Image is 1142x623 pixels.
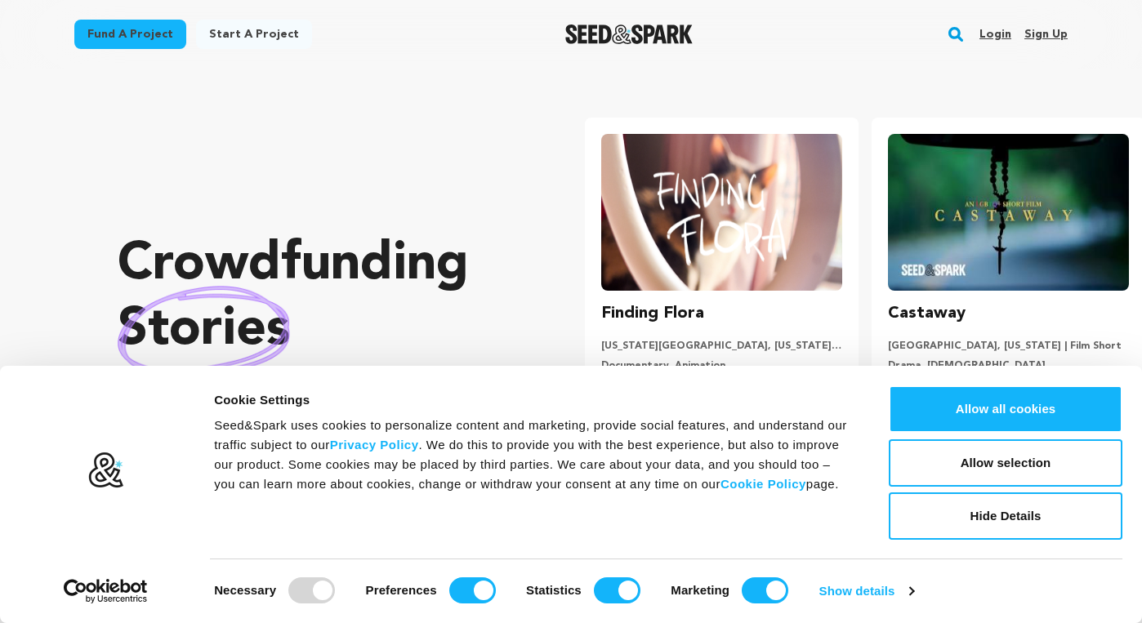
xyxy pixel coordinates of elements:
[565,24,694,44] img: Seed&Spark Logo Dark Mode
[720,477,806,491] a: Cookie Policy
[889,439,1122,487] button: Allow selection
[889,385,1122,433] button: Allow all cookies
[1024,21,1068,47] a: Sign up
[213,571,214,572] legend: Consent Selection
[889,492,1122,540] button: Hide Details
[671,583,729,597] strong: Marketing
[214,390,852,410] div: Cookie Settings
[888,340,1129,353] p: [GEOGRAPHIC_DATA], [US_STATE] | Film Short
[601,340,842,353] p: [US_STATE][GEOGRAPHIC_DATA], [US_STATE] | Film Short
[366,583,437,597] strong: Preferences
[74,20,186,49] a: Fund a project
[601,134,842,291] img: Finding Flora image
[330,438,419,452] a: Privacy Policy
[601,359,842,372] p: Documentary, Animation
[87,452,124,489] img: logo
[888,359,1129,372] p: Drama, [DEMOGRAPHIC_DATA]
[196,20,312,49] a: Start a project
[526,583,582,597] strong: Statistics
[565,24,694,44] a: Seed&Spark Homepage
[888,300,966,327] h3: Castaway
[979,21,1011,47] a: Login
[34,579,177,603] a: Usercentrics Cookiebot - opens in a new window
[214,583,276,597] strong: Necessary
[888,134,1129,291] img: Castaway image
[214,416,852,494] div: Seed&Spark uses cookies to personalize content and marketing, provide social features, and unders...
[601,300,704,327] h3: Finding Flora
[118,286,290,375] img: hand sketched image
[819,579,914,603] a: Show details
[118,233,520,429] p: Crowdfunding that .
